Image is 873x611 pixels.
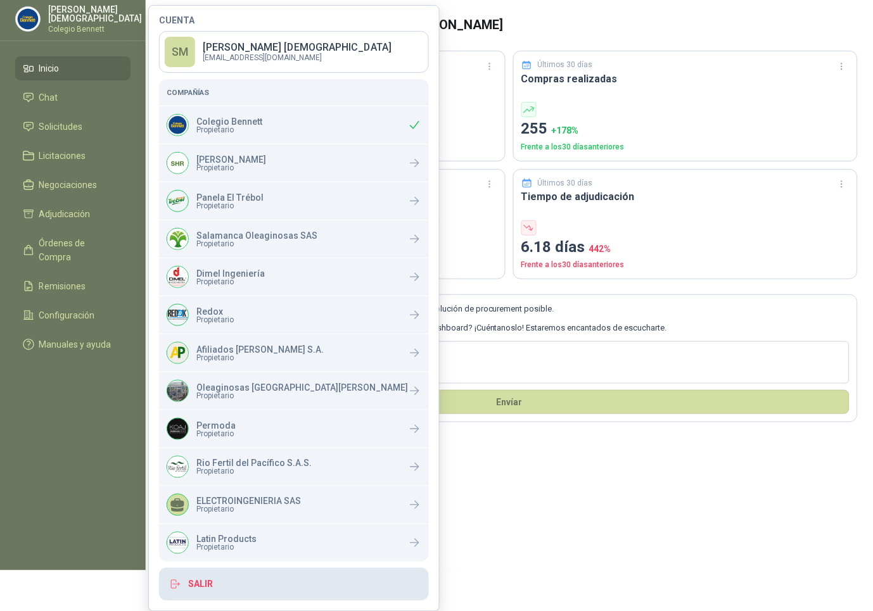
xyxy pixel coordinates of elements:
span: Remisiones [39,279,86,293]
span: Órdenes de Compra [39,236,118,264]
p: ELECTROINGENIERIA SAS [196,497,301,506]
p: Dimel Ingeniería [196,269,265,278]
a: Company LogoPanela El TrébolPropietario [159,182,429,220]
span: Solicitudes [39,120,83,134]
p: Panela El Trébol [196,193,264,202]
p: 6.18 días [521,236,850,260]
p: Colegio Bennett [48,25,142,33]
a: Company LogoPermodaPropietario [159,410,429,448]
button: Envíar [169,390,850,414]
p: [PERSON_NAME] [196,155,266,164]
p: Latin Products [196,535,257,544]
span: Propietario [196,278,265,286]
a: Chat [15,85,131,110]
a: Company LogoAfiliados [PERSON_NAME] S.A.Propietario [159,334,429,372]
p: Frente a los 30 días anteriores [521,141,850,153]
p: Últimos 30 días [538,59,593,71]
span: Propietario [196,430,236,438]
span: Propietario [196,392,408,400]
p: Rio Fertil del Pacífico S.A.S. [196,459,312,468]
span: Propietario [196,544,257,551]
span: Licitaciones [39,149,86,163]
a: Manuales y ayuda [15,332,131,356]
span: Propietario [196,316,234,324]
a: Licitaciones [15,144,131,168]
p: En , nos importan tus necesidades y queremos ofrecerte la mejor solución de procurement posible. [169,303,850,315]
img: Company Logo [167,229,188,249]
span: Propietario [196,506,301,513]
h3: Tiempo de adjudicación [521,189,850,205]
div: Company LogoColegio BennettPropietario [159,106,429,144]
a: Company LogoOleaginosas [GEOGRAPHIC_DATA][PERSON_NAME]Propietario [159,372,429,410]
a: Company LogoDimel IngenieríaPropietario [159,258,429,296]
img: Company Logo [167,381,188,401]
span: Propietario [196,164,266,172]
a: Company LogoRio Fertil del Pacífico S.A.S.Propietario [159,448,429,486]
a: ELECTROINGENIERIA SASPropietario [159,486,429,524]
img: Company Logo [167,191,188,211]
div: SM [165,37,195,67]
span: Configuración [39,308,95,322]
span: Chat [39,91,58,104]
a: Adjudicación [15,202,131,226]
a: Negociaciones [15,173,131,197]
img: Company Logo [167,457,188,477]
span: Manuales y ayuda [39,337,112,351]
a: Órdenes de Compra [15,231,131,269]
h4: Cuenta [159,16,429,25]
p: [PERSON_NAME] [DEMOGRAPHIC_DATA] [48,5,142,23]
a: SM[PERSON_NAME] [DEMOGRAPHIC_DATA][EMAIL_ADDRESS][DOMAIN_NAME] [159,31,429,73]
a: Company LogoSalamanca Oleaginosas SASPropietario [159,220,429,258]
span: Propietario [196,126,262,134]
span: 442 % [589,244,611,254]
p: [EMAIL_ADDRESS][DOMAIN_NAME] [203,54,392,61]
p: Oleaginosas [GEOGRAPHIC_DATA][PERSON_NAME] [196,383,408,392]
p: Colegio Bennett [196,117,262,126]
img: Company Logo [167,532,188,553]
p: Afiliados [PERSON_NAME] S.A. [196,345,324,354]
span: Propietario [196,468,312,476]
img: Company Logo [167,267,188,287]
a: Inicio [15,56,131,80]
a: Company Logo[PERSON_NAME]Propietario [159,144,429,182]
a: Company LogoLatin ProductsPropietario [159,524,429,562]
p: Salamanca Oleaginosas SAS [196,231,317,240]
span: Propietario [196,240,317,248]
p: Últimos 30 días [538,177,593,189]
p: [PERSON_NAME] [DEMOGRAPHIC_DATA] [203,42,392,53]
p: ¿Tienes alguna sugerencia o petición sobre lo que te gustaría ver en tu dashboard? ¡Cuéntanoslo! ... [169,322,850,334]
span: Inicio [39,61,60,75]
img: Company Logo [167,419,188,439]
span: + 178 % [552,125,579,135]
img: Company Logo [167,305,188,325]
img: Company Logo [167,153,188,173]
span: Propietario [196,354,324,362]
span: Negociaciones [39,178,98,192]
a: Company LogoRedoxPropietario [159,296,429,334]
h3: Bienvenido de [DEMOGRAPHIC_DATA][PERSON_NAME] [181,15,858,35]
span: Adjudicación [39,207,91,221]
h5: Compañías [167,87,421,98]
p: 255 [521,117,850,141]
a: Remisiones [15,274,131,298]
button: Salir [159,568,429,601]
p: Redox [196,307,234,316]
img: Company Logo [167,343,188,363]
h3: Compras realizadas [521,71,850,87]
img: Company Logo [16,7,40,31]
span: Propietario [196,202,264,210]
p: Permoda [196,421,236,430]
a: Configuración [15,303,131,327]
p: Frente a los 30 días anteriores [521,259,850,271]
